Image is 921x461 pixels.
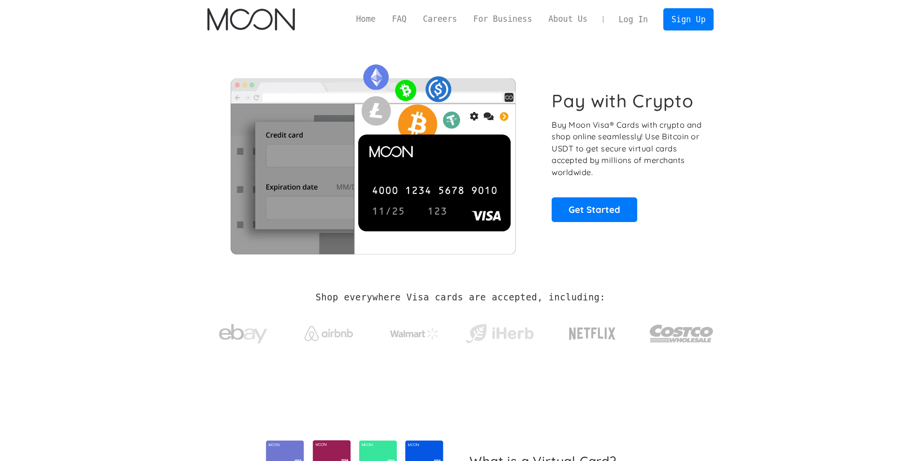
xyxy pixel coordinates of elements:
img: Netflix [568,322,616,346]
a: About Us [540,13,596,25]
img: Costco [649,315,714,352]
a: For Business [465,13,540,25]
a: Careers [415,13,465,25]
h1: Pay with Crypto [552,90,694,112]
p: Buy Moon Visa® Cards with crypto and shop online seamlessly! Use Bitcoin or USDT to get secure vi... [552,119,703,178]
a: Get Started [552,197,637,222]
img: Walmart [390,328,439,340]
a: ebay [207,309,279,354]
a: Log In [611,9,656,30]
img: Moon Logo [207,8,295,30]
a: Home [348,13,384,25]
a: home [207,8,295,30]
a: FAQ [384,13,415,25]
a: Airbnb [292,316,365,346]
a: Walmart [378,318,450,344]
a: iHerb [464,312,536,351]
img: ebay [219,319,267,349]
img: iHerb [464,321,536,346]
h2: Shop everywhere Visa cards are accepted, including: [316,292,605,303]
a: Sign Up [663,8,714,30]
a: Costco [649,306,714,357]
img: Moon Cards let you spend your crypto anywhere Visa is accepted. [207,58,539,254]
a: Netflix [549,312,636,351]
img: Airbnb [305,326,353,341]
